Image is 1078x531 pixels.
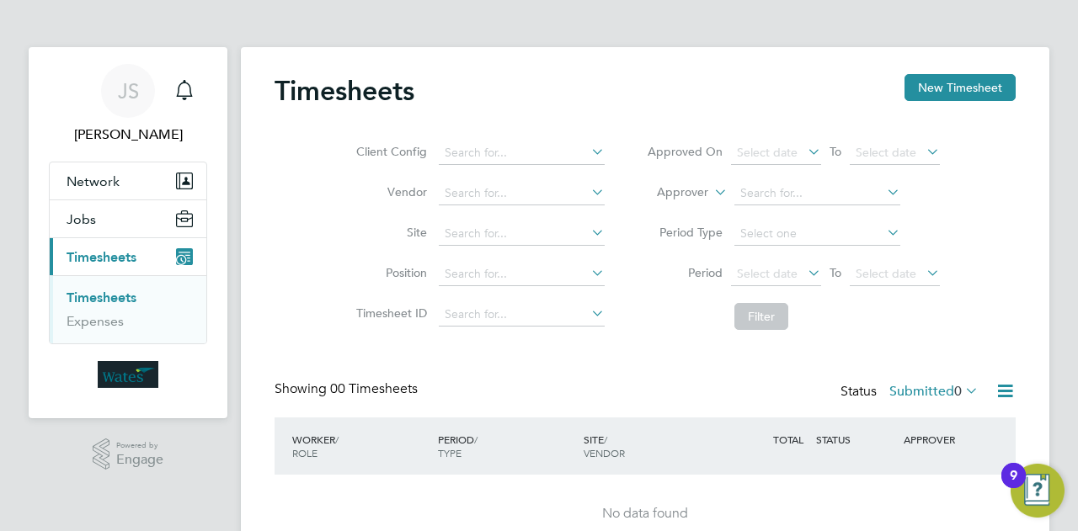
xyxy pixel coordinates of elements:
label: Submitted [889,383,979,400]
span: 00 Timesheets [330,380,418,397]
label: Site [351,225,427,240]
a: JS[PERSON_NAME] [49,64,207,145]
input: Search for... [439,141,605,165]
span: ROLE [292,446,318,459]
span: TOTAL [773,433,803,446]
span: 0 [954,383,962,400]
button: New Timesheet [905,74,1016,101]
label: Period [647,265,723,280]
span: To [825,262,846,284]
a: Powered byEngage [93,438,164,470]
input: Search for... [439,263,605,286]
span: Timesheets [67,249,136,265]
span: / [604,433,607,446]
span: Engage [116,453,163,467]
input: Search for... [439,303,605,327]
label: Position [351,265,427,280]
span: / [335,433,339,446]
span: Jobs [67,211,96,227]
button: Filter [734,303,788,330]
label: Period Type [647,225,723,240]
span: Powered by [116,438,163,453]
div: 9 [1010,475,1017,497]
a: Expenses [67,313,124,329]
button: Timesheets [50,238,206,275]
span: / [474,433,478,446]
div: APPROVER [899,424,987,454]
span: JS [118,80,139,102]
span: VENDOR [584,446,625,459]
button: Jobs [50,200,206,237]
label: Timesheet ID [351,305,427,321]
div: WORKER [288,424,434,468]
span: TYPE [438,446,462,459]
span: Select date [856,266,916,281]
button: Network [50,162,206,199]
input: Search for... [734,182,900,205]
span: Justinas Skliutas [49,125,207,145]
button: Open Resource Center, 9 new notifications [1011,464,1065,518]
nav: Main navigation [29,47,227,418]
div: SITE [579,424,725,468]
div: STATUS [812,424,899,454]
a: Go to home page [49,361,207,388]
input: Search for... [439,222,605,246]
a: Timesheets [67,289,136,305]
span: Select date [856,145,916,160]
div: Timesheets [50,275,206,343]
label: Approved On [647,144,723,159]
div: No data found [291,505,999,523]
label: Vendor [351,184,427,199]
span: Select date [737,145,798,160]
div: Showing [275,380,421,398]
h2: Timesheets [275,74,414,108]
label: Approver [632,184,708,201]
input: Search for... [439,182,605,205]
img: wates-logo-retina.png [98,361,158,388]
input: Select one [734,222,900,246]
div: Status [841,380,982,404]
span: To [825,141,846,162]
span: Network [67,173,120,189]
span: Select date [737,266,798,281]
label: Client Config [351,144,427,159]
div: PERIOD [434,424,579,468]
